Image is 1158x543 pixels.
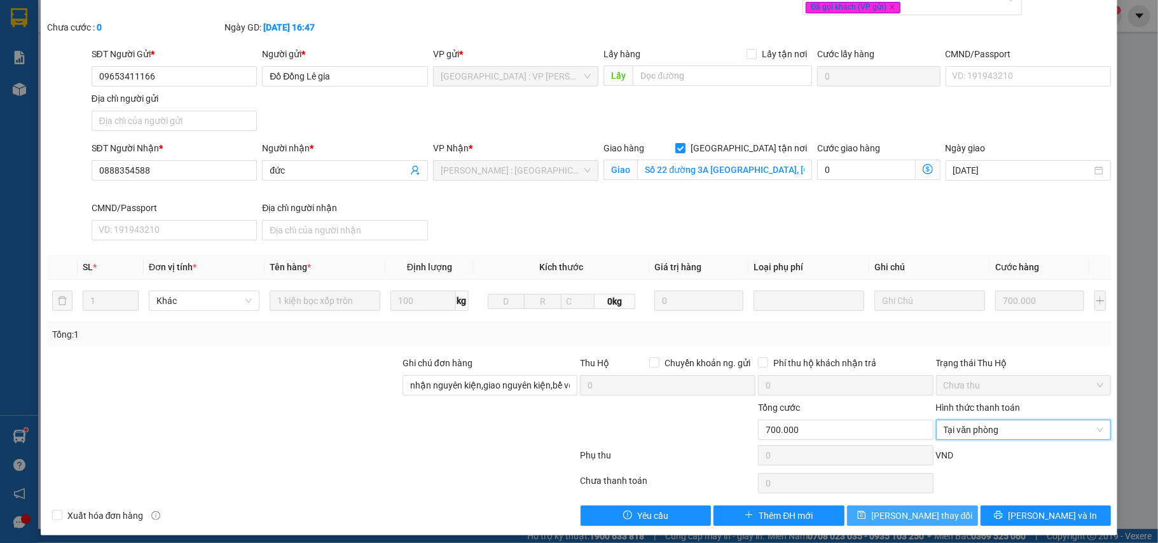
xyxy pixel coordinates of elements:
[713,505,844,526] button: plusThêm ĐH mới
[757,47,812,61] span: Lấy tận nơi
[944,376,1104,395] span: Chưa thu
[270,262,311,272] span: Tên hàng
[85,6,252,23] strong: PHIẾU DÁN LÊN HÀNG
[52,327,448,341] div: Tổng: 1
[857,511,866,521] span: save
[603,143,644,153] span: Giao hàng
[871,509,973,523] span: [PERSON_NAME] thay đổi
[270,291,380,311] input: VD: Bàn, Ghế
[637,160,812,180] input: Giao tận nơi
[407,262,452,272] span: Định lượng
[149,262,196,272] span: Đơn vị tính
[768,356,881,370] span: Phí thu hộ khách nhận trả
[874,291,985,311] input: Ghi Chú
[80,25,256,39] span: Ngày in phiếu: 11:29 ngày
[759,509,813,523] span: Thêm ĐH mới
[953,163,1093,177] input: Ngày giao
[83,262,93,272] span: SL
[936,450,954,460] span: VND
[5,43,97,65] span: [PHONE_NUMBER]
[603,160,637,180] span: Giao
[1008,509,1097,523] span: [PERSON_NAME] và In
[579,474,757,496] div: Chưa thanh toán
[5,77,197,94] span: Mã đơn: VPHM1510250014
[946,143,986,153] label: Ngày giao
[92,141,258,155] div: SĐT Người Nhận
[111,43,233,66] span: CÔNG TY TNHH CHUYỂN PHÁT NHANH BẢO AN
[581,505,712,526] button: exclamation-circleYêu cầu
[488,294,525,309] input: D
[263,22,315,32] b: [DATE] 16:47
[524,294,562,309] input: R
[994,511,1003,521] span: printer
[745,511,754,521] span: plus
[659,356,755,370] span: Chuyển khoản ng. gửi
[441,67,591,86] span: Hà Nội : VP Hoàng Mai
[403,375,578,395] input: Ghi chú đơn hàng
[1094,291,1106,311] button: plus
[748,255,869,280] th: Loại phụ phí
[603,49,640,59] span: Lấy hàng
[686,141,812,155] span: [GEOGRAPHIC_DATA] tận nơi
[92,111,258,131] input: Địa chỉ của người gửi
[817,49,874,59] label: Cước lấy hàng
[97,22,102,32] b: 0
[456,291,469,311] span: kg
[817,143,880,153] label: Cước giao hàng
[262,47,428,61] div: Người gửi
[817,66,940,86] input: Cước lấy hàng
[995,262,1039,272] span: Cước hàng
[579,448,757,471] div: Phụ thu
[403,358,472,368] label: Ghi chú đơn hàng
[539,262,583,272] span: Kích thước
[580,358,609,368] span: Thu Hộ
[889,4,895,10] span: close
[262,220,428,240] input: Địa chỉ của người nhận
[637,509,668,523] span: Yêu cầu
[995,291,1084,311] input: 0
[92,201,258,215] div: CMND/Passport
[92,47,258,61] div: SĐT Người Gửi
[433,47,599,61] div: VP gửi
[156,291,252,310] span: Khác
[936,402,1021,413] label: Hình thức thanh toán
[923,164,933,174] span: dollar-circle
[806,2,900,13] span: Đã gọi khách (VP gửi)
[847,505,978,526] button: save[PERSON_NAME] thay đổi
[981,505,1112,526] button: printer[PERSON_NAME] và In
[946,47,1112,61] div: CMND/Passport
[758,402,800,413] span: Tổng cước
[633,65,812,86] input: Dọc đường
[654,291,743,311] input: 0
[936,356,1112,370] div: Trạng thái Thu Hộ
[654,262,701,272] span: Giá trị hàng
[62,509,149,523] span: Xuất hóa đơn hàng
[52,291,72,311] button: delete
[262,201,428,215] div: Địa chỉ người nhận
[817,160,915,180] input: Cước giao hàng
[561,294,595,309] input: C
[603,65,633,86] span: Lấy
[623,511,632,521] span: exclamation-circle
[262,141,428,155] div: Người nhận
[869,255,990,280] th: Ghi chú
[944,420,1104,439] span: Tại văn phòng
[441,161,591,180] span: Hồ Chí Minh : Kho Quận 12
[595,294,635,309] span: 0kg
[433,143,469,153] span: VP Nhận
[92,92,258,106] div: Địa chỉ người gửi
[35,43,67,54] strong: CSKH:
[224,20,400,34] div: Ngày GD:
[151,511,160,520] span: info-circle
[410,165,420,175] span: user-add
[47,20,223,34] div: Chưa cước :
